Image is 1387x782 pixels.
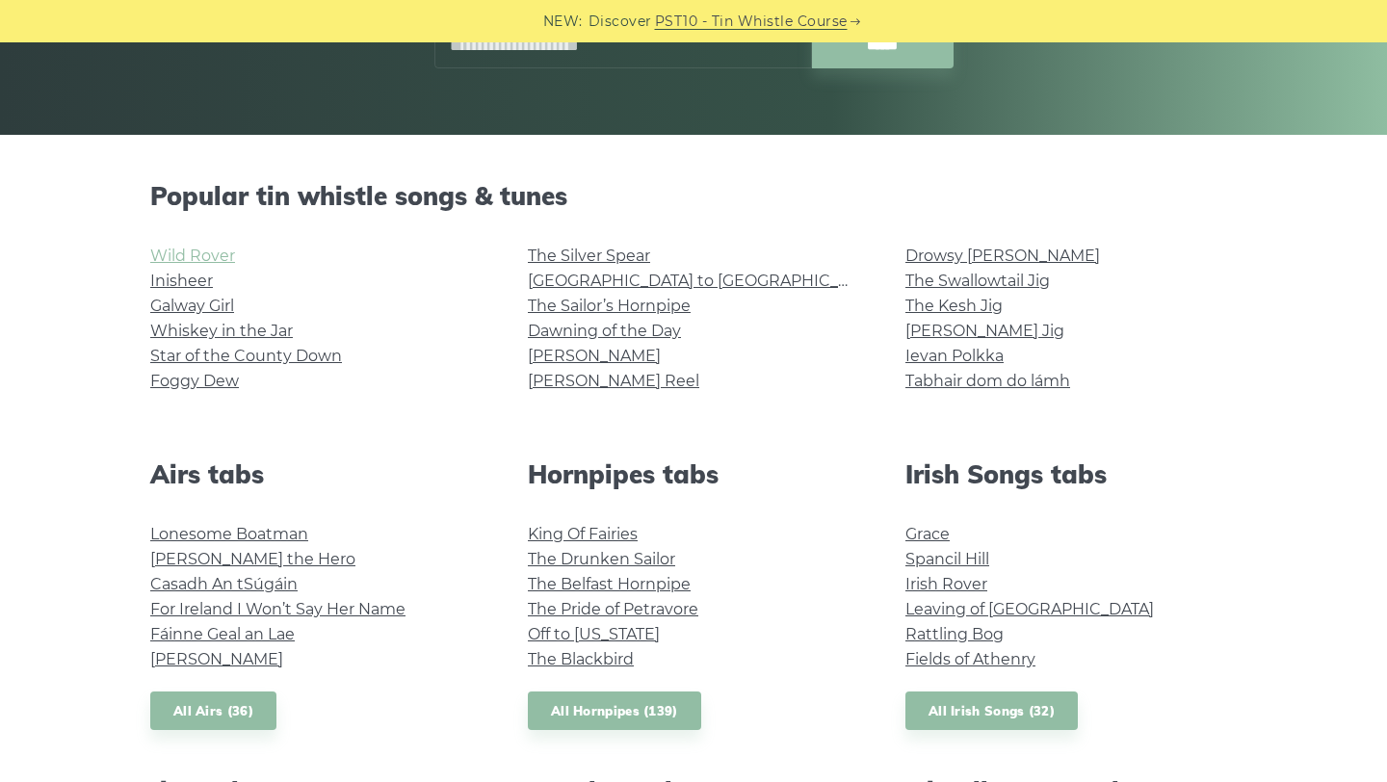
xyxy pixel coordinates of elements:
a: The Pride of Petravore [528,600,698,618]
span: NEW: [543,11,583,33]
a: [PERSON_NAME] [150,650,283,668]
span: Discover [589,11,652,33]
a: The Belfast Hornpipe [528,575,691,593]
a: Ievan Polkka [905,347,1004,365]
a: Irish Rover [905,575,987,593]
a: Foggy Dew [150,372,239,390]
a: The Silver Spear [528,247,650,265]
a: Fields of Athenry [905,650,1035,668]
a: Whiskey in the Jar [150,322,293,340]
h2: Hornpipes tabs [528,459,859,489]
h2: Airs tabs [150,459,482,489]
a: The Blackbird [528,650,634,668]
a: PST10 - Tin Whistle Course [655,11,848,33]
a: Rattling Bog [905,625,1004,643]
h2: Irish Songs tabs [905,459,1237,489]
a: [PERSON_NAME] Jig [905,322,1064,340]
a: All Irish Songs (32) [905,691,1078,731]
a: The Kesh Jig [905,297,1003,315]
h2: Popular tin whistle songs & tunes [150,181,1237,211]
a: All Airs (36) [150,691,276,731]
a: [PERSON_NAME] the Hero [150,550,355,568]
a: The Sailor’s Hornpipe [528,297,691,315]
a: Leaving of [GEOGRAPHIC_DATA] [905,600,1154,618]
a: Drowsy [PERSON_NAME] [905,247,1100,265]
a: Inisheer [150,272,213,290]
a: Galway Girl [150,297,234,315]
a: The Swallowtail Jig [905,272,1050,290]
a: Dawning of the Day [528,322,681,340]
a: Spancil Hill [905,550,989,568]
a: Star of the County Down [150,347,342,365]
a: [GEOGRAPHIC_DATA] to [GEOGRAPHIC_DATA] [528,272,883,290]
a: The Drunken Sailor [528,550,675,568]
a: Casadh An tSúgáin [150,575,298,593]
a: Tabhair dom do lámh [905,372,1070,390]
a: [PERSON_NAME] Reel [528,372,699,390]
a: Off to [US_STATE] [528,625,660,643]
a: Lonesome Boatman [150,525,308,543]
a: For Ireland I Won’t Say Her Name [150,600,406,618]
a: Wild Rover [150,247,235,265]
a: [PERSON_NAME] [528,347,661,365]
a: Fáinne Geal an Lae [150,625,295,643]
a: King Of Fairies [528,525,638,543]
a: Grace [905,525,950,543]
a: All Hornpipes (139) [528,691,701,731]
